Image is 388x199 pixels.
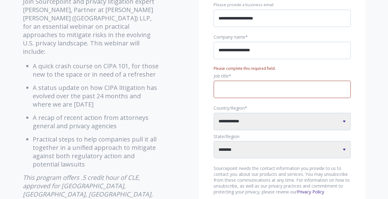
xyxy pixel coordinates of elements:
[214,105,245,111] span: Country/Region
[214,133,240,139] span: State/Region
[214,166,351,195] p: Sourcepoint needs the contact information you provide to us to contact you about our products and...
[33,62,160,78] li: A quick crash course on CIPA 101, for those new to the space or in need of a refresher
[33,113,160,130] li: A recap of recent action from attorneys general and privacy agencies
[214,66,276,71] label: Please complete this required field.
[33,83,160,108] li: A status update on how CIPA litigation has evolved over the past 24 months and where we are [DATE]
[214,34,245,40] span: Company name
[33,135,160,168] li: Practical steps to help companies pull it all together in a unified approach to mitigate against ...
[214,73,229,79] span: Job title
[297,189,324,195] a: Privacy Policy
[214,2,351,8] legend: Please provide a business email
